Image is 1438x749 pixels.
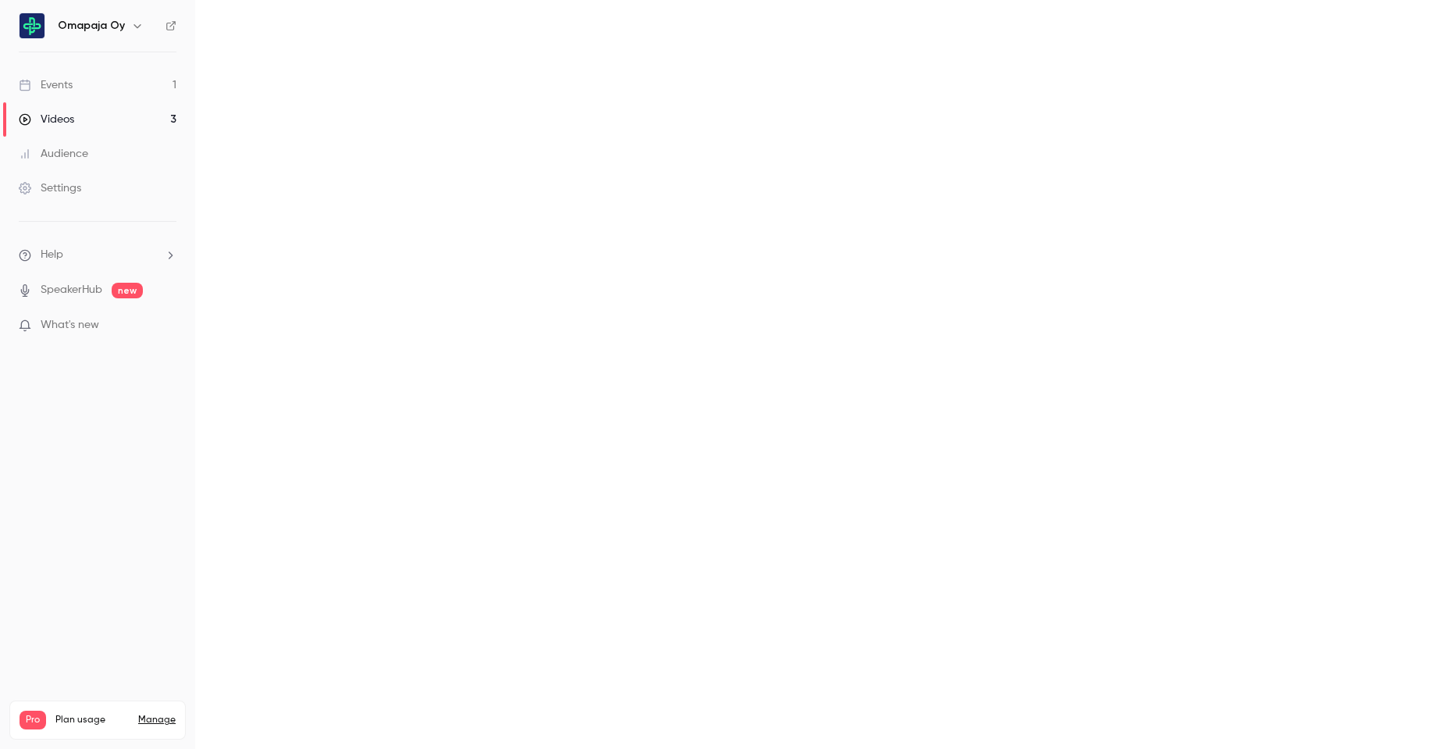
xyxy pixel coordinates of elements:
[58,18,125,34] h6: Omapaja Oy
[20,711,46,729] span: Pro
[19,146,88,162] div: Audience
[20,13,44,38] img: Omapaja Oy
[112,283,143,298] span: new
[19,180,81,196] div: Settings
[138,714,176,726] a: Manage
[19,77,73,93] div: Events
[41,317,99,333] span: What's new
[19,112,74,127] div: Videos
[55,714,129,726] span: Plan usage
[41,282,102,298] a: SpeakerHub
[158,319,176,333] iframe: Noticeable Trigger
[41,247,63,263] span: Help
[19,247,176,263] li: help-dropdown-opener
